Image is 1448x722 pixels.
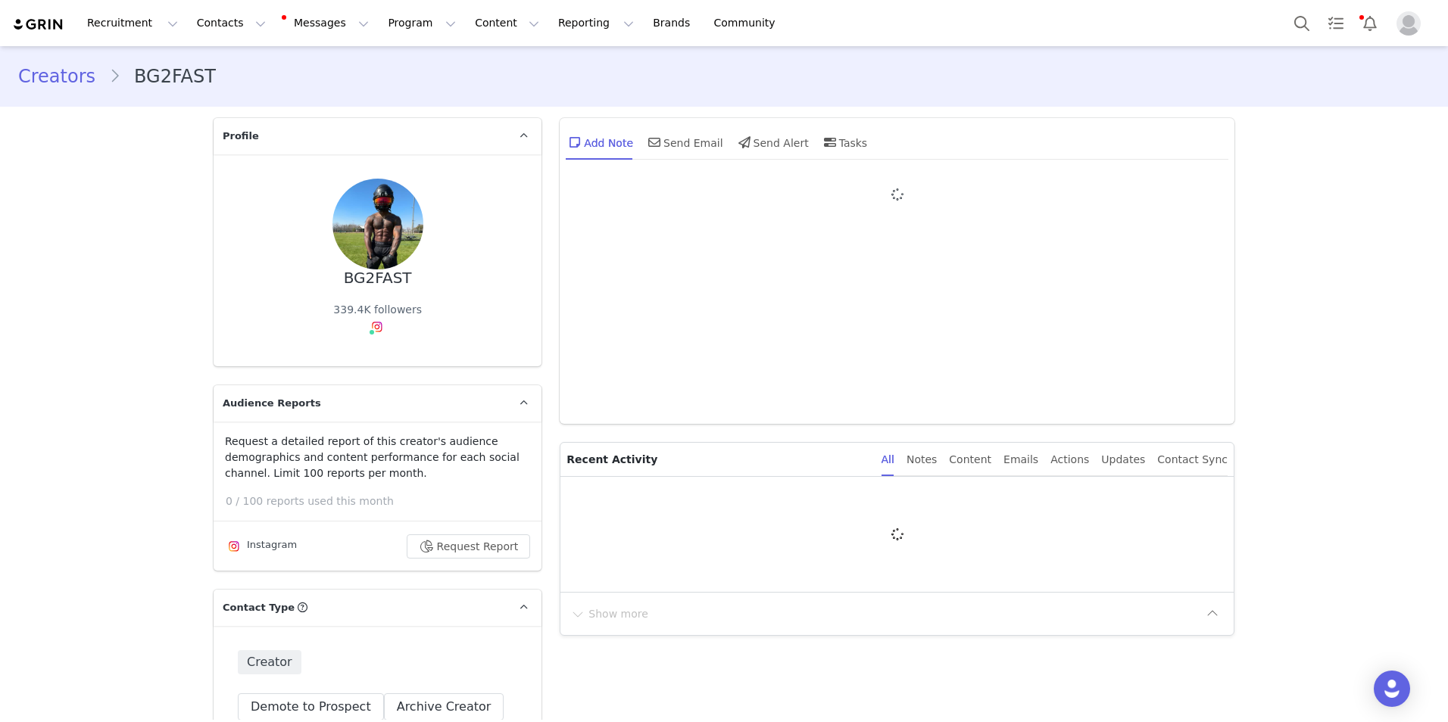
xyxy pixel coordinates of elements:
[188,6,275,40] button: Contacts
[18,63,109,90] a: Creators
[566,124,633,160] div: Add Note
[566,443,869,476] p: Recent Activity
[344,269,412,287] div: BG2FAST
[466,6,548,40] button: Content
[644,6,704,40] a: Brands
[1003,443,1038,477] div: Emails
[1374,671,1410,707] div: Open Intercom Messenger
[332,179,423,269] img: bd185e62-3533-441a-92a6-bbf3a7d67115--s.jpg
[12,17,65,32] img: grin logo
[78,6,187,40] button: Recruitment
[223,600,295,615] span: Contact Type
[371,321,383,333] img: instagram.svg
[1285,6,1318,40] button: Search
[907,443,937,477] div: Notes
[645,124,723,160] div: Send Email
[238,650,301,674] span: Creator
[1353,6,1387,40] button: Notifications
[1157,443,1228,477] div: Contact Sync
[1050,443,1089,477] div: Actions
[225,434,530,481] p: Request a detailed report of this creator's audience demographics and content performance for eac...
[735,124,809,160] div: Send Alert
[1387,11,1436,36] button: Profile
[223,396,321,411] span: Audience Reports
[1101,443,1145,477] div: Updates
[238,693,384,720] button: Demote to Prospect
[223,129,259,144] span: Profile
[276,6,378,40] button: Messages
[705,6,791,40] a: Community
[333,302,422,318] div: 339.4K followers
[821,124,868,160] div: Tasks
[407,534,531,559] button: Request Report
[1319,6,1353,40] a: Tasks
[549,6,643,40] button: Reporting
[882,443,894,477] div: All
[384,693,504,720] button: Archive Creator
[228,540,240,552] img: instagram.svg
[379,6,465,40] button: Program
[1397,11,1421,36] img: placeholder-profile.jpg
[225,537,297,556] div: Instagram
[570,602,649,626] button: Show more
[226,493,541,509] p: 0 / 100 reports used this month
[949,443,991,477] div: Content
